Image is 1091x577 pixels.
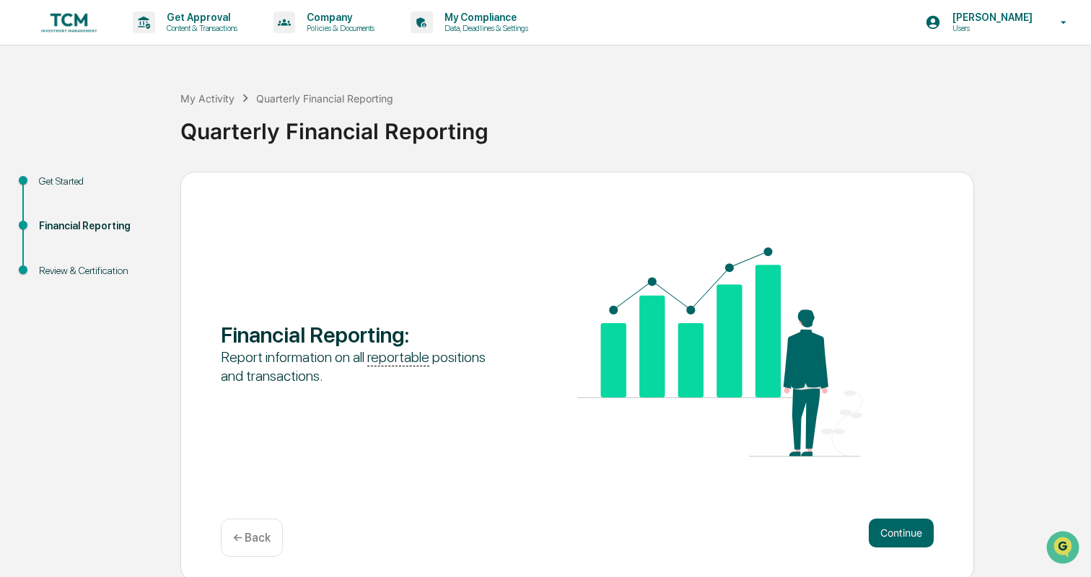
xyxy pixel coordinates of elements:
img: 8933085812038_c878075ebb4cc5468115_72.jpg [30,110,56,136]
p: Policies & Documents [295,23,382,33]
p: [PERSON_NAME] [941,12,1040,23]
span: Pylon [144,358,175,369]
a: 🖐️Preclearance [9,289,99,315]
span: [PERSON_NAME] [45,235,117,247]
div: 🔎 [14,324,26,335]
p: Data, Deadlines & Settings [433,23,535,33]
img: Financial Reporting [577,247,862,457]
img: 1746055101610-c473b297-6a78-478c-a979-82029cc54cd1 [14,110,40,136]
p: My Compliance [433,12,535,23]
img: logo [35,9,104,36]
p: Company [295,12,382,23]
div: Start new chat [65,110,237,125]
div: We're available if you need us! [65,125,198,136]
img: Jack Rasmussen [14,221,38,245]
div: Report information on all positions and transactions. [221,348,506,385]
p: ← Back [233,531,271,545]
iframe: Open customer support [1045,529,1084,568]
span: [DATE] [128,196,157,208]
p: Users [941,23,1040,33]
a: 🗄️Attestations [99,289,185,315]
span: Attestations [119,295,179,309]
button: See all [224,157,263,175]
u: reportable [367,348,429,366]
button: Continue [869,519,934,547]
p: Content & Transactions [155,23,245,33]
div: Review & Certification [39,263,157,278]
p: Get Approval [155,12,245,23]
span: Preclearance [29,295,93,309]
button: Start new chat [245,115,263,132]
img: 1746055101610-c473b297-6a78-478c-a979-82029cc54cd1 [29,197,40,208]
img: Jack Rasmussen [14,182,38,206]
div: Quarterly Financial Reporting [256,92,393,105]
div: Quarterly Financial Reporting [180,107,1084,144]
div: My Activity [180,92,235,105]
span: • [120,235,125,247]
a: 🔎Data Lookup [9,317,97,343]
div: Get Started [39,174,157,189]
span: Data Lookup [29,322,91,337]
span: [DATE] [128,235,157,247]
a: Powered byPylon [102,357,175,369]
div: 🖐️ [14,296,26,308]
div: Financial Reporting [39,219,157,234]
p: How can we help? [14,30,263,53]
div: Financial Reporting : [221,322,506,348]
div: Past conversations [14,160,97,172]
span: [PERSON_NAME] [45,196,117,208]
img: 1746055101610-c473b297-6a78-478c-a979-82029cc54cd1 [29,236,40,247]
span: • [120,196,125,208]
div: 🗄️ [105,296,116,308]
